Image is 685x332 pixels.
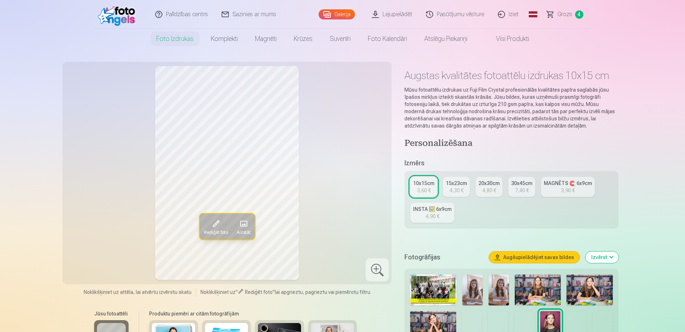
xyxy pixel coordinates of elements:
a: Foto kalendāri [359,29,416,49]
span: Rediģēt foto [204,229,228,235]
button: Rediģēt foto [199,213,232,239]
div: 7,40 € [515,187,529,194]
a: 20x30cm4,80 € [476,177,503,197]
button: Augšupielādējiet savas bildes [489,252,580,263]
a: MAGNĒTS 🧲 6x9cm3,90 € [541,177,595,197]
a: Foto izdrukas [148,29,202,49]
span: Noklikšķiniet uz [200,289,236,295]
span: Grozs [557,10,572,19]
a: INSTA 🖼️ 6x9cm4,90 € [410,203,454,223]
div: 4,80 € [482,187,496,194]
h5: Izmērs [404,158,618,168]
span: 4 [575,10,583,19]
a: Magnēti [246,29,285,49]
a: Komplekti [202,29,246,49]
a: Krūzes [285,29,321,49]
div: INSTA 🖼️ 6x9cm [413,206,452,213]
a: Suvenīri [321,29,359,49]
div: 3,60 € [417,187,431,194]
h6: Jūsu fotoattēli [94,310,129,317]
div: MAGNĒTS 🧲 6x9cm [544,180,592,187]
p: Mūsu fotoattēlu izdrukas uz Fuji Film Crystal profesionālās kvalitātes papīra saglabās jūsu īpašo... [404,86,618,129]
a: 15x23cm4,30 € [443,177,470,197]
span: Noklikšķiniet uz attēla, lai atvērtu izvērstu skatu [84,289,191,296]
span: lai apgrieztu, pagrieztu vai piemērotu filtru [275,289,370,295]
img: /fa1 [98,3,139,26]
span: Aizstāt [236,229,250,235]
a: 30x45cm7,40 € [508,177,535,197]
span: Rediģēt foto [245,289,273,295]
a: Atslēgu piekariņi [416,29,476,49]
a: 10x15cm3,60 € [410,177,437,197]
div: 30x45cm [511,180,532,187]
button: Aizstāt [232,213,255,239]
h1: Augstas kvalitātes fotoattēlu izdrukas 10x15 cm [404,69,618,82]
span: " [236,289,238,295]
a: Visi produkti [476,29,538,49]
h4: Personalizēšana [404,138,618,149]
a: Galerija [319,9,355,19]
div: 15x23cm [446,180,467,187]
h6: Produktu piemēri ar citām fotogrāfijām [146,310,360,317]
div: 4,90 € [426,213,439,220]
div: 4,30 € [450,187,463,194]
h5: Fotogrāfijas [404,252,483,262]
span: " [273,289,275,295]
div: 20x30cm [478,180,500,187]
div: 3,90 € [561,187,575,194]
div: 10x15cm [413,180,434,187]
button: Izvērst [586,252,619,263]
